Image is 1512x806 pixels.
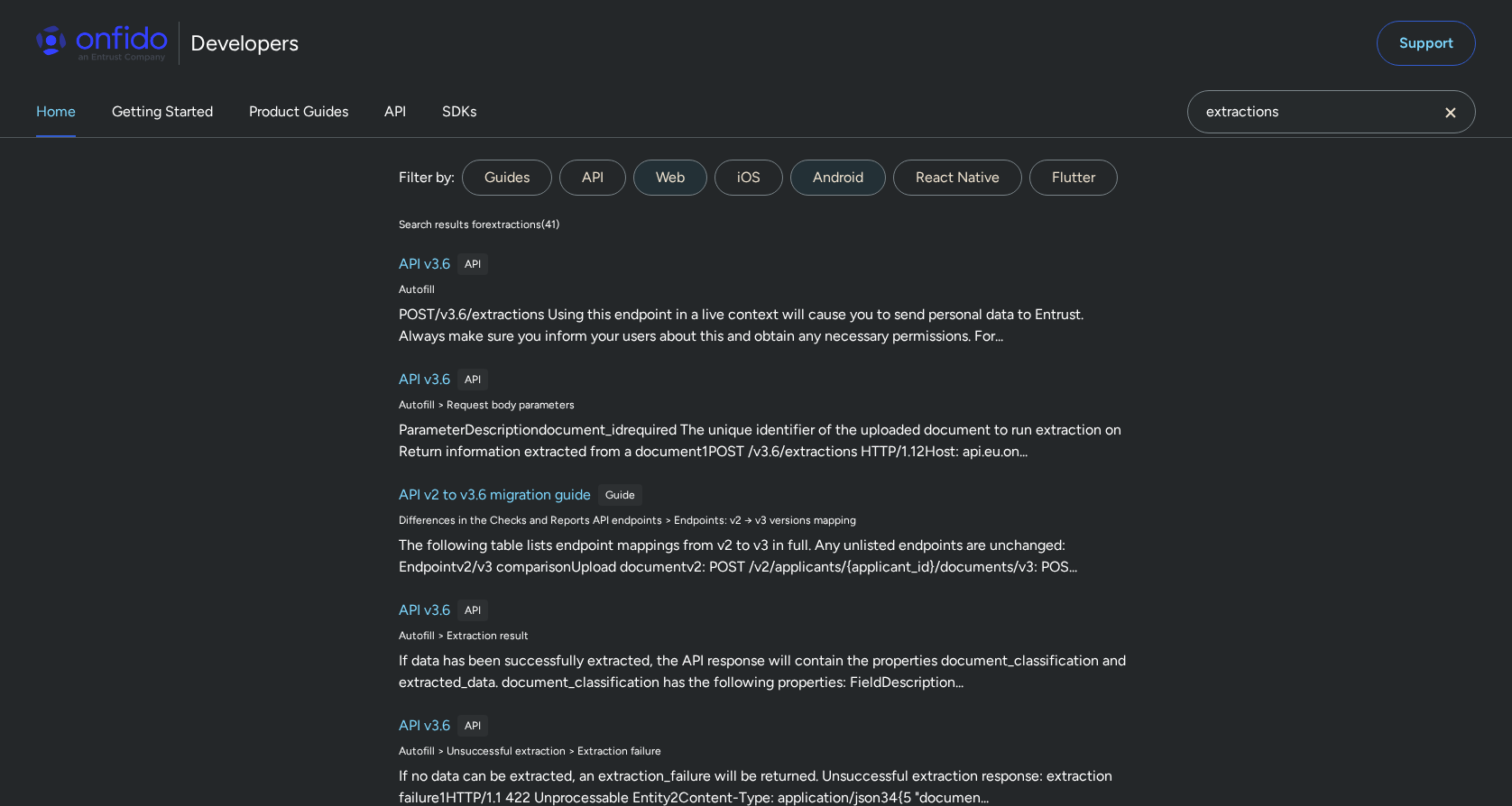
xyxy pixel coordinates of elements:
[190,29,299,58] h1: Developers
[399,253,450,275] h6: API v3.6
[392,362,1135,470] a: API v3.6APIAutofill > Request body parametersParameterDescriptiondocument_idrequired The unique i...
[399,535,1128,578] div: The following table lists endpoint mappings from v2 to v3 in full. Any unlisted endpoints are unc...
[399,398,1128,412] div: Autofill > Request body parameters
[598,484,642,506] div: Guide
[457,715,488,737] div: API
[112,87,213,137] a: Getting Started
[399,484,591,506] h6: API v2 to v3.6 migration guide
[462,160,552,196] label: Guides
[399,304,1128,347] div: POST/v3.6/extractions Using this endpoint in a live context will cause you to send personal data ...
[559,160,626,196] label: API
[1440,102,1461,124] svg: Clear search field button
[1377,21,1476,66] a: Support
[893,160,1022,196] label: React Native
[399,282,1128,297] div: Autofill
[384,87,406,137] a: API
[399,600,450,621] h6: API v3.6
[715,160,783,196] label: iOS
[457,600,488,621] div: API
[790,160,886,196] label: Android
[1029,160,1118,196] label: Flutter
[633,160,707,196] label: Web
[399,217,559,232] div: Search results for extractions ( 41 )
[36,25,168,61] img: Onfido Logo
[392,477,1135,585] a: API v2 to v3.6 migration guideGuideDifferences in the Checks and Reports API endpoints > Endpoint...
[457,369,488,390] div: API
[1187,90,1476,133] input: Onfido search input field
[399,628,1128,643] div: Autofill > Extraction result
[36,87,76,137] a: Home
[442,87,476,137] a: SDKs
[399,419,1128,463] div: ParameterDescriptiondocument_idrequired The unique identifier of the uploaded document to run ext...
[392,246,1135,354] a: API v3.6APIAutofillPOST/v3.6/extractions Using this endpoint in a live context will cause you to ...
[392,592,1135,701] a: API v3.6APIAutofill > Extraction resultIf data has been successfully extracted, the API response ...
[457,253,488,275] div: API
[399,369,450,390] h6: API v3.6
[399,167,455,188] div: Filter by:
[399,715,450,737] h6: API v3.6
[399,513,1128,527] div: Differences in the Checks and Reports API endpoints > Endpoints: v2 → v3 versions mapping
[399,650,1128,693] div: If data has been successfully extracted, the API response will contain the properties document_cl...
[249,87,348,137] a: Product Guides
[399,744,1128,758] div: Autofill > Unsuccessful extraction > Extraction failure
